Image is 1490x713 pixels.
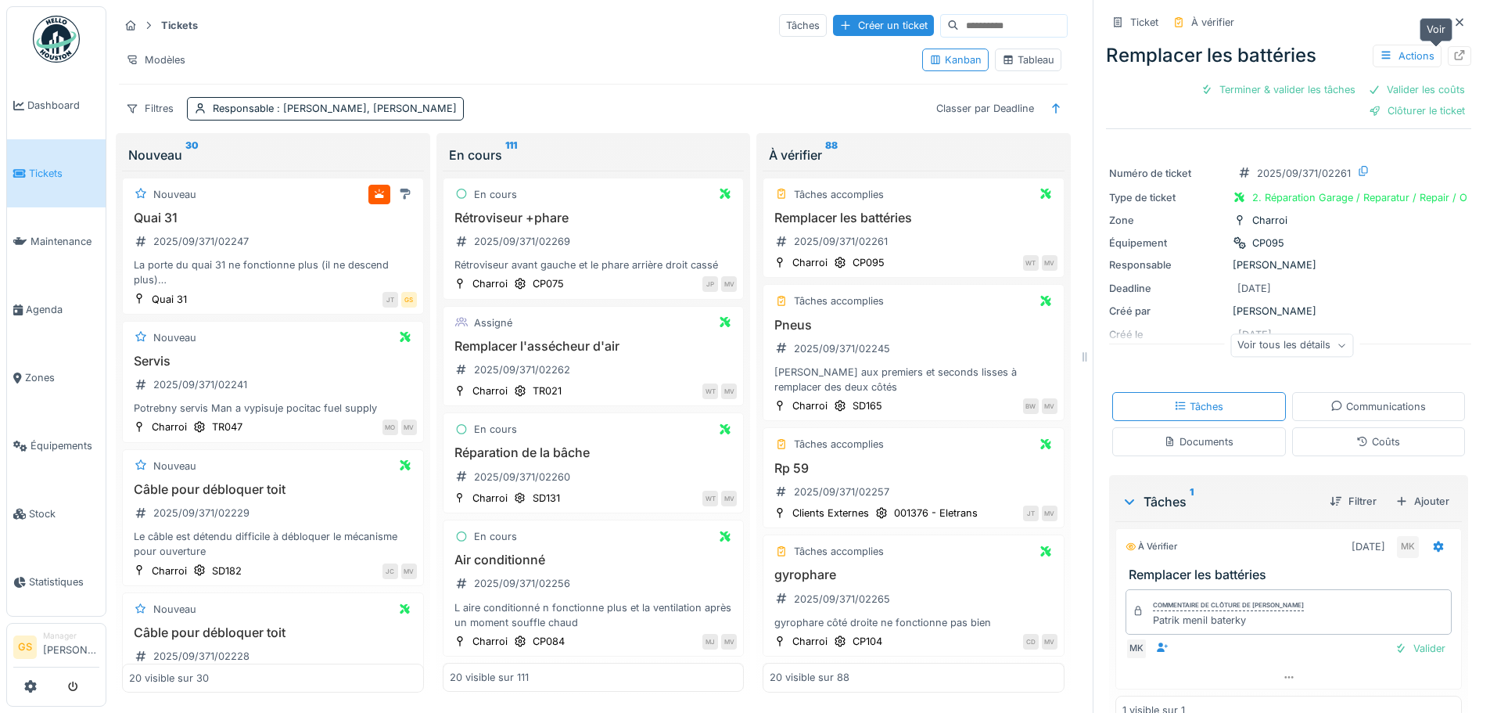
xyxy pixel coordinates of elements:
[779,14,827,37] div: Tâches
[770,461,1057,476] h3: Rp 59
[1042,398,1057,414] div: MV
[505,146,517,164] sup: 111
[152,564,187,578] div: Charroi
[792,634,828,649] div: Charroi
[702,276,718,292] div: JP
[1363,100,1471,121] div: Clôturer le ticket
[7,275,106,344] a: Agenda
[1252,213,1287,228] div: Charroi
[1420,18,1452,41] div: Voir
[129,401,417,416] div: Potrebny servis Man a vypisuje pocitac fuel supply
[185,146,199,164] sup: 30
[1109,236,1226,250] div: Équipement
[153,377,247,392] div: 2025/09/371/02241
[153,234,249,249] div: 2025/09/371/02247
[721,634,737,650] div: MV
[382,420,398,435] div: MO
[472,276,508,291] div: Charroi
[1023,506,1039,521] div: JT
[1023,634,1039,650] div: CD
[1194,79,1362,100] div: Terminer & valider les tâches
[721,384,737,399] div: MV
[792,398,828,413] div: Charroi
[474,187,517,202] div: En cours
[533,491,560,506] div: SD131
[770,567,1057,582] h3: gyrophare
[1191,15,1234,30] div: À vérifier
[853,634,882,649] div: CP104
[1153,613,1304,628] div: Patrik menil baterky
[794,484,889,499] div: 2025/09/371/02257
[153,187,196,202] div: Nouveau
[129,529,417,559] div: Le câble est détendu difficile à débloquer le mécanisme pour ouverture
[152,420,187,434] div: Charroi
[129,671,209,686] div: 20 visible sur 30
[7,548,106,616] a: Statistiques
[382,292,398,308] div: JT
[43,630,99,664] li: [PERSON_NAME]
[794,187,884,202] div: Tâches accomplies
[155,18,204,33] strong: Tickets
[769,146,1058,164] div: À vérifier
[129,625,417,640] h3: Câble pour débloquer toit
[7,344,106,412] a: Zones
[794,341,890,356] div: 2025/09/371/02245
[1109,190,1226,205] div: Type de ticket
[1042,255,1057,271] div: MV
[1109,304,1468,319] div: [PERSON_NAME]
[472,384,508,398] div: Charroi
[29,574,99,589] span: Statistiques
[1373,45,1442,67] div: Actions
[153,602,196,617] div: Nouveau
[1330,399,1426,414] div: Communications
[7,71,106,139] a: Dashboard
[7,480,106,548] a: Stock
[27,98,99,113] span: Dashboard
[1362,79,1471,100] div: Valider les coûts
[474,529,517,544] div: En cours
[7,412,106,480] a: Équipements
[450,211,738,225] h3: Rétroviseur +phare
[13,630,99,668] a: GS Manager[PERSON_NAME]
[853,255,885,270] div: CP095
[31,438,99,453] span: Équipements
[1042,506,1057,521] div: MV
[450,553,738,567] h3: Air conditionné
[1109,257,1468,272] div: [PERSON_NAME]
[474,576,570,591] div: 2025/09/371/02256
[474,234,570,249] div: 2025/09/371/02269
[1023,255,1039,271] div: WT
[7,139,106,207] a: Tickets
[929,52,982,67] div: Kanban
[128,146,418,164] div: Nouveau
[1237,281,1271,296] div: [DATE]
[1388,638,1452,659] div: Valider
[702,634,718,650] div: MJ
[1122,492,1317,511] div: Tâches
[1126,638,1147,660] div: MK
[1042,634,1057,650] div: MV
[1130,15,1158,30] div: Ticket
[702,384,718,399] div: WT
[1389,491,1456,512] div: Ajouter
[1252,236,1284,250] div: CP095
[770,671,849,686] div: 20 visible sur 88
[29,506,99,521] span: Stock
[1323,491,1383,512] div: Filtrer
[794,293,884,308] div: Tâches accomplies
[7,207,106,275] a: Maintenance
[1164,434,1233,449] div: Documents
[474,470,570,484] div: 2025/09/371/02260
[1109,166,1226,181] div: Numéro de ticket
[1023,398,1039,414] div: BW
[1129,567,1455,582] h3: Remplacer les battéries
[212,420,242,434] div: TR047
[153,506,250,520] div: 2025/09/371/02229
[1356,434,1400,449] div: Coûts
[1174,399,1223,414] div: Tâches
[770,365,1057,394] div: [PERSON_NAME] aux premiers et seconds lisses à remplacer des deux côtés
[721,491,737,506] div: MV
[274,103,457,114] span: : [PERSON_NAME], [PERSON_NAME]
[43,630,99,642] div: Manager
[533,634,565,649] div: CP084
